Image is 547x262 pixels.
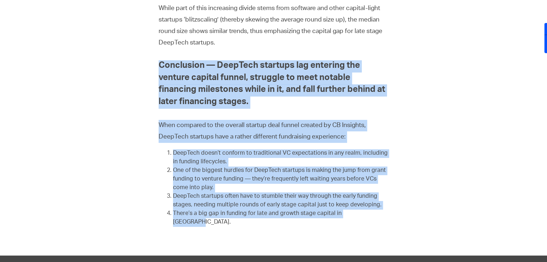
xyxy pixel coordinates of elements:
[173,167,389,192] li: One of the biggest hurdles for DeepTech startups is making the jump from grant funding to venture...
[159,120,389,143] p: When compared to the overall startup deal funnel created by CB Insights, DeepTech startups have a...
[173,192,389,210] li: DeepTech startups often have to stumble their way through the early funding stages, needing multi...
[159,3,389,49] p: While part of this increasing divide stems from software and other capital-light startups ‘blitzs...
[173,210,389,227] li: There’s a big gap in funding for late and growth stage capital in [GEOGRAPHIC_DATA].
[173,149,389,167] li: DeepTech doesn’t conform to traditional VC expectations in any realm, including in funding lifecy...
[159,62,385,107] strong: Conclusion — DeepTech startups lag entering the venture capital funnel, struggle to meet notable ...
